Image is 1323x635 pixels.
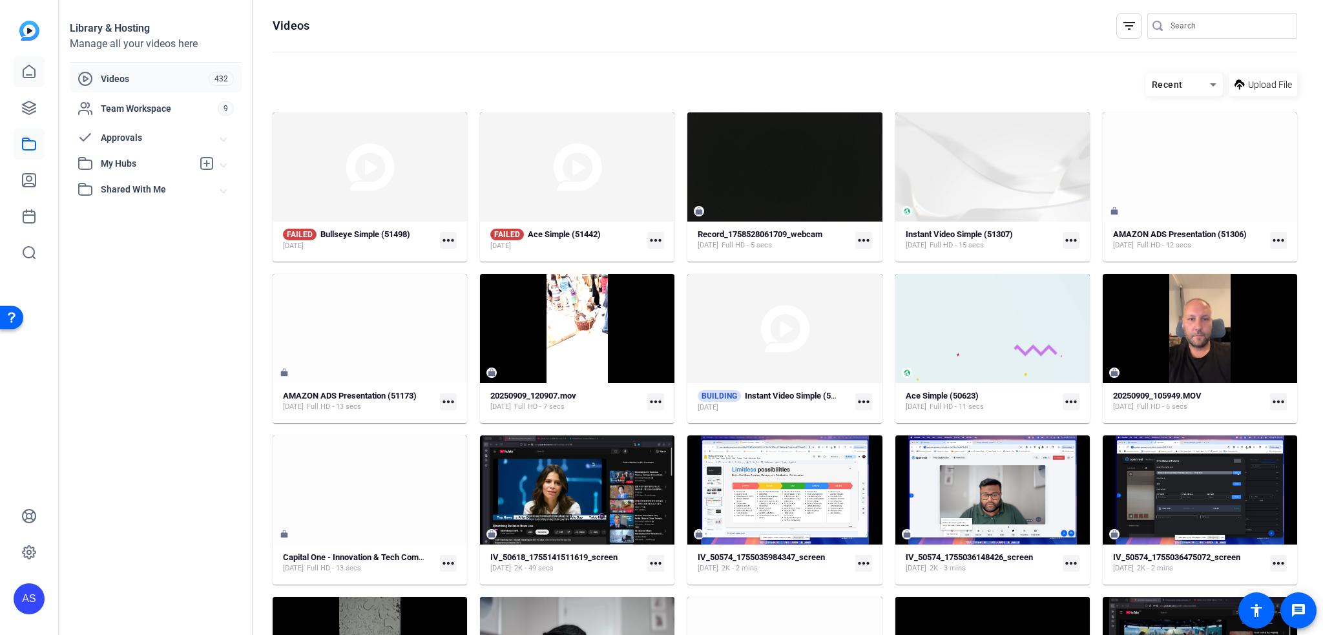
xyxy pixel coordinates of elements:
strong: IV_50618_1755141511619_screen [490,552,618,562]
span: [DATE] [906,402,926,412]
mat-icon: more_horiz [647,555,664,572]
mat-icon: more_horiz [1270,393,1287,410]
strong: Instant Video Simple (51307) [906,229,1013,239]
mat-icon: more_horiz [440,555,457,572]
h1: Videos [273,18,309,34]
span: Full HD - 7 secs [514,402,565,412]
span: Full HD - 5 secs [722,240,772,251]
div: Manage all your videos here [70,36,242,52]
span: [DATE] [490,563,511,574]
strong: AMAZON ADS Presentation (51306) [1113,229,1247,239]
strong: IV_50574_1755036475072_screen [1113,552,1240,562]
span: [DATE] [1113,240,1134,251]
a: BUILDINGInstant Video Simple (51172)[DATE] [698,390,849,413]
span: Upload File [1248,78,1292,92]
a: Instant Video Simple (51307)[DATE]Full HD - 15 secs [906,229,1057,251]
img: blue-gradient.svg [19,21,39,41]
strong: Bullseye Simple (51498) [320,229,410,239]
span: [DATE] [283,402,304,412]
button: Upload File [1229,73,1297,96]
span: Full HD - 11 secs [930,402,984,412]
strong: 20250909_120907.mov [490,391,576,401]
a: IV_50574_1755035984347_screen[DATE]2K - 2 mins [698,552,849,574]
mat-expansion-panel-header: Shared With Me [70,176,242,202]
span: Recent [1152,79,1183,90]
a: AMAZON ADS Presentation (51306)[DATE]Full HD - 12 secs [1113,229,1265,251]
mat-icon: more_horiz [855,232,872,249]
mat-icon: more_horiz [855,555,872,572]
strong: Ace Simple (50623) [906,391,979,401]
strong: Capital One - Innovation & Tech Communications Simple (50900) [283,552,522,562]
span: 2K - 49 secs [514,563,554,574]
strong: IV_50574_1755035984347_screen [698,552,825,562]
span: FAILED [490,229,524,240]
strong: IV_50574_1755036148426_screen [906,552,1033,562]
span: 2K - 2 mins [1137,563,1173,574]
div: Library & Hosting [70,21,242,36]
mat-icon: accessibility [1249,603,1264,618]
span: Videos [101,72,209,85]
span: [DATE] [698,563,718,574]
strong: Record_1758528061709_webcam [698,229,822,239]
span: My Hubs [101,157,193,171]
span: [DATE] [698,402,718,413]
span: Full HD - 13 secs [307,402,361,412]
span: [DATE] [283,563,304,574]
span: [DATE] [906,563,926,574]
a: FAILEDAce Simple (51442)[DATE] [490,229,642,251]
mat-icon: more_horiz [855,393,872,410]
mat-icon: more_horiz [647,232,664,249]
strong: 20250909_105949.MOV [1113,391,1202,401]
input: Search [1171,18,1287,34]
span: Full HD - 13 secs [307,563,361,574]
mat-icon: more_horiz [440,232,457,249]
mat-icon: filter_list [1121,18,1137,34]
mat-icon: more_horiz [1063,232,1079,249]
span: [DATE] [698,240,718,251]
a: AMAZON ADS Presentation (51173)[DATE]Full HD - 13 secs [283,391,435,412]
span: Full HD - 12 secs [1137,240,1191,251]
strong: AMAZON ADS Presentation (51173) [283,391,417,401]
mat-icon: more_horiz [647,393,664,410]
span: 2K - 2 mins [722,563,758,574]
a: Record_1758528061709_webcam[DATE]Full HD - 5 secs [698,229,849,251]
a: Ace Simple (50623)[DATE]Full HD - 11 secs [906,391,1057,412]
span: BUILDING [698,390,741,402]
span: Full HD - 6 secs [1137,402,1187,412]
mat-icon: more_horiz [440,393,457,410]
a: 20250909_120907.mov[DATE]Full HD - 7 secs [490,391,642,412]
span: [DATE] [1113,402,1134,412]
span: FAILED [283,229,317,240]
span: [DATE] [490,241,511,251]
mat-icon: message [1291,603,1306,618]
span: [DATE] [906,240,926,251]
span: 9 [218,101,234,116]
span: Full HD - 15 secs [930,240,984,251]
mat-icon: more_horiz [1270,232,1287,249]
span: [DATE] [490,402,511,412]
a: 20250909_105949.MOV[DATE]Full HD - 6 secs [1113,391,1265,412]
span: [DATE] [1113,563,1134,574]
a: FAILEDBullseye Simple (51498)[DATE] [283,229,435,251]
mat-icon: more_horiz [1063,555,1079,572]
span: 2K - 3 mins [930,563,966,574]
div: AS [14,583,45,614]
a: Capital One - Innovation & Tech Communications Simple (50900)[DATE]Full HD - 13 secs [283,552,435,574]
a: IV_50618_1755141511619_screen[DATE]2K - 49 secs [490,552,642,574]
span: 432 [209,72,234,86]
a: IV_50574_1755036475072_screen[DATE]2K - 2 mins [1113,552,1265,574]
span: Team Workspace [101,102,218,115]
mat-icon: more_horiz [1063,393,1079,410]
span: Shared With Me [101,183,221,196]
mat-expansion-panel-header: My Hubs [70,151,242,176]
strong: Ace Simple (51442) [528,229,601,239]
mat-expansion-panel-header: Approvals [70,125,242,151]
span: Approvals [101,131,221,145]
a: IV_50574_1755036148426_screen[DATE]2K - 3 mins [906,552,1057,574]
mat-icon: more_horiz [1270,555,1287,572]
strong: Instant Video Simple (51172) [745,391,852,401]
span: [DATE] [283,241,304,251]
